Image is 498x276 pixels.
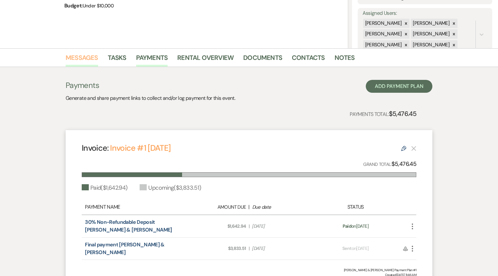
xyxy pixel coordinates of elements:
[187,245,246,252] span: $3,833.51
[343,223,351,229] span: Paid
[183,203,315,211] div: |
[85,219,172,233] a: 30% Non-Refundable Deposit [PERSON_NAME] & [PERSON_NAME]
[187,223,246,230] span: $1,642.94
[66,52,98,67] a: Messages
[110,143,171,153] a: Invoice #1 [DATE]
[82,142,171,154] h4: Invoice:
[108,52,126,67] a: Tasks
[177,52,234,67] a: Rental Overview
[350,109,416,119] p: Payments Total:
[363,19,403,28] div: [PERSON_NAME]
[363,40,403,50] div: [PERSON_NAME]
[363,9,487,18] label: Assigned Users:
[363,159,416,169] p: Grand Total:
[64,2,83,9] span: Budget:
[366,80,432,93] button: Add Payment Plan
[136,52,168,67] a: Payments
[342,245,351,251] span: Sent
[252,223,311,230] span: [DATE]
[82,184,127,192] div: Paid ( $1,642.94 )
[411,146,416,151] button: This payment plan cannot be deleted because it contains links that have been paid through Weven’s...
[187,204,246,211] div: Amount Due
[411,29,450,39] div: [PERSON_NAME]
[85,203,183,211] div: Payment Name
[252,204,311,211] div: Due date
[411,19,450,28] div: [PERSON_NAME]
[243,52,282,67] a: Documents
[82,268,416,272] div: [PERSON_NAME] & [PERSON_NAME] Payment Plan #1
[411,40,450,50] div: [PERSON_NAME]
[389,109,416,118] strong: $5,476.45
[315,203,397,211] div: Status
[252,245,311,252] span: [DATE]
[392,160,416,168] strong: $5,476.45
[335,52,355,67] a: Notes
[83,3,114,9] span: Under $10,000
[140,184,201,192] div: Upcoming ( $3,833.51 )
[292,52,325,67] a: Contacts
[315,223,397,230] div: on [DATE]
[66,94,235,102] p: Generate and share payment links to collect and/or log payment for this event.
[315,245,397,252] div: on [DATE]
[363,29,403,39] div: [PERSON_NAME]
[85,241,164,256] a: Final payment [PERSON_NAME] & [PERSON_NAME]
[66,80,235,91] h3: Payments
